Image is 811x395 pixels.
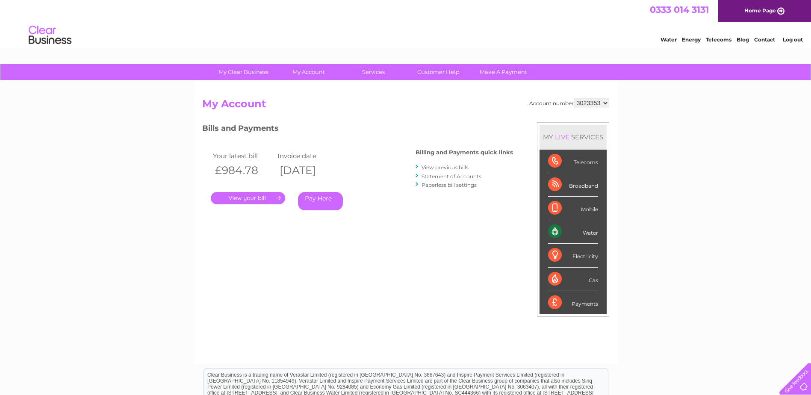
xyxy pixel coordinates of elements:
[540,125,607,149] div: MY SERVICES
[422,164,469,171] a: View previous bills
[548,268,598,291] div: Gas
[273,64,344,80] a: My Account
[338,64,409,80] a: Services
[661,36,677,43] a: Water
[553,133,571,141] div: LIVE
[754,36,775,43] a: Contact
[211,192,285,204] a: .
[202,122,513,137] h3: Bills and Payments
[211,162,275,179] th: £984.78
[548,291,598,314] div: Payments
[529,98,609,108] div: Account number
[650,4,709,15] a: 0333 014 3131
[682,36,701,43] a: Energy
[211,150,275,162] td: Your latest bill
[275,150,340,162] td: Invoice date
[548,197,598,220] div: Mobile
[204,5,608,41] div: Clear Business is a trading name of Verastar Limited (registered in [GEOGRAPHIC_DATA] No. 3667643...
[737,36,749,43] a: Blog
[706,36,731,43] a: Telecoms
[548,173,598,197] div: Broadband
[422,182,477,188] a: Paperless bill settings
[298,192,343,210] a: Pay Here
[548,220,598,244] div: Water
[208,64,279,80] a: My Clear Business
[275,162,340,179] th: [DATE]
[548,150,598,173] div: Telecoms
[422,173,481,180] a: Statement of Accounts
[783,36,803,43] a: Log out
[548,244,598,267] div: Electricity
[28,22,72,48] img: logo.png
[468,64,539,80] a: Make A Payment
[202,98,609,114] h2: My Account
[416,149,513,156] h4: Billing and Payments quick links
[403,64,474,80] a: Customer Help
